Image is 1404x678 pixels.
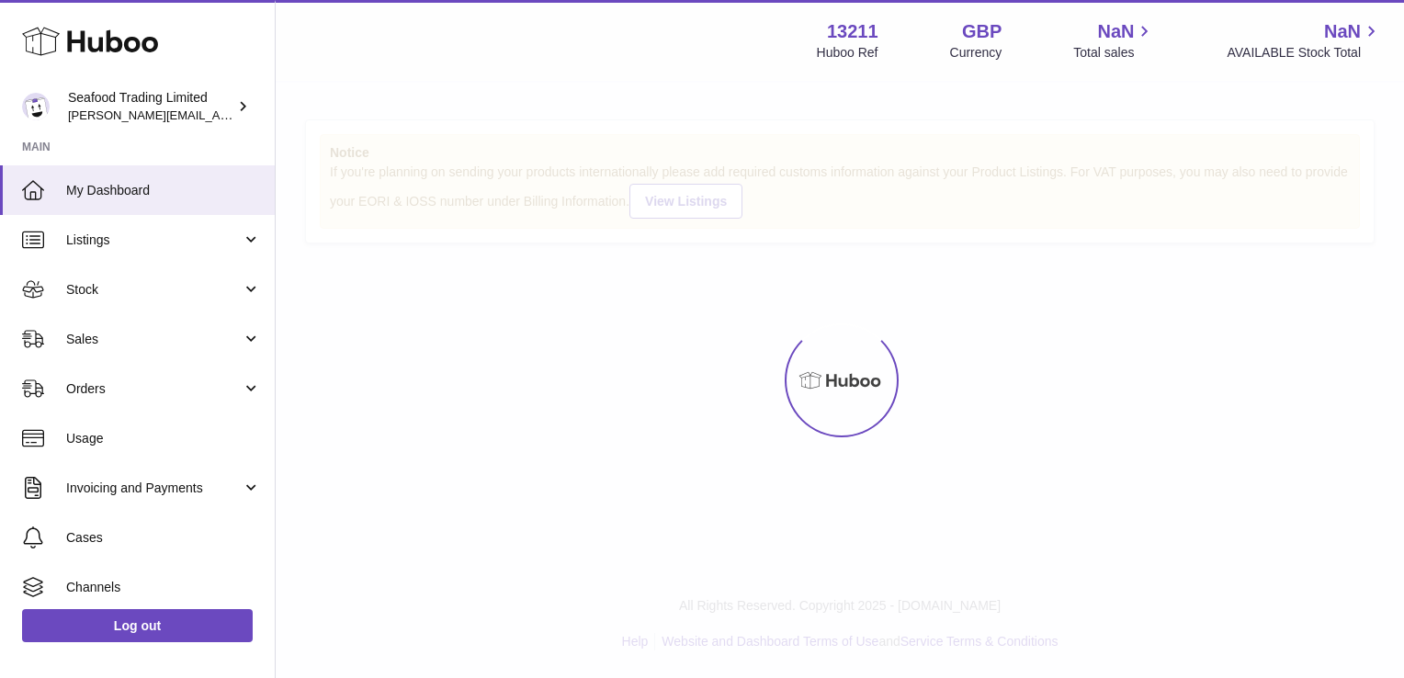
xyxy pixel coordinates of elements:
span: Listings [66,232,242,249]
strong: GBP [962,19,1002,44]
span: Stock [66,281,242,299]
span: My Dashboard [66,182,261,199]
span: NaN [1324,19,1361,44]
span: Invoicing and Payments [66,480,242,497]
img: nathaniellynch@rickstein.com [22,93,50,120]
span: NaN [1097,19,1134,44]
span: Cases [66,529,261,547]
span: Usage [66,430,261,447]
a: NaN AVAILABLE Stock Total [1227,19,1382,62]
span: AVAILABLE Stock Total [1227,44,1382,62]
div: Currency [950,44,1002,62]
div: Huboo Ref [817,44,878,62]
div: Seafood Trading Limited [68,89,233,124]
a: Log out [22,609,253,642]
span: Total sales [1073,44,1155,62]
strong: 13211 [827,19,878,44]
span: Channels [66,579,261,596]
span: Orders [66,380,242,398]
span: [PERSON_NAME][EMAIL_ADDRESS][DOMAIN_NAME] [68,107,368,122]
a: NaN Total sales [1073,19,1155,62]
span: Sales [66,331,242,348]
